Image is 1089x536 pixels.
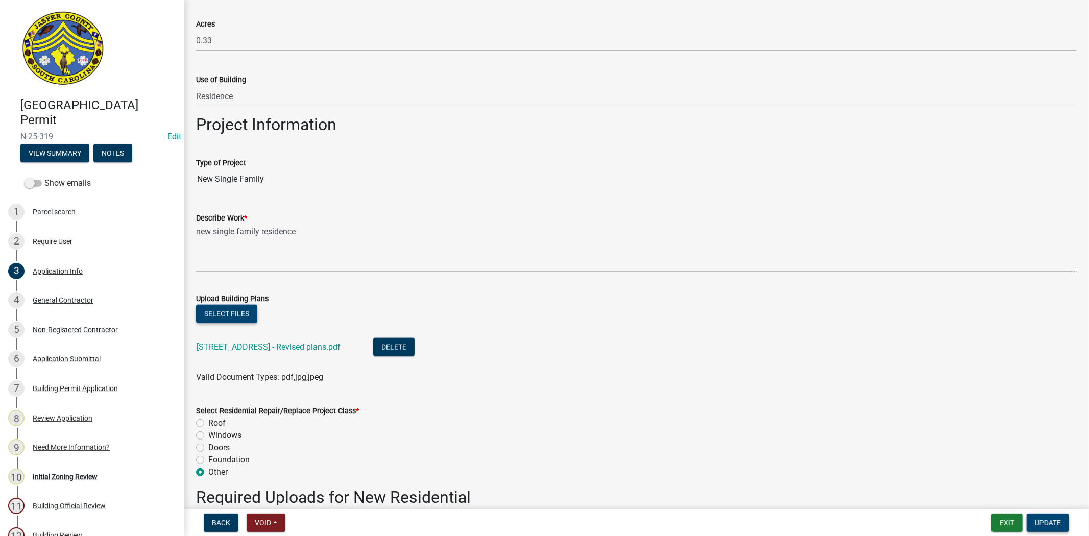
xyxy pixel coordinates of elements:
[20,150,89,158] wm-modal-confirm: Summary
[93,144,132,162] button: Notes
[196,21,215,28] label: Acres
[8,380,25,397] div: 7
[247,514,285,532] button: Void
[991,514,1023,532] button: Exit
[20,144,89,162] button: View Summary
[196,408,359,415] label: Select Residential Repair/Replace Project Class
[8,469,25,485] div: 10
[33,502,106,509] div: Building Official Review
[208,417,226,429] label: Roof
[196,305,257,323] button: Select files
[33,208,76,215] div: Parcel search
[8,204,25,220] div: 1
[196,372,323,382] span: Valid Document Types: pdf,jpg,jpeg
[25,177,91,189] label: Show emails
[33,267,83,275] div: Application Info
[8,322,25,338] div: 5
[20,98,176,128] h4: [GEOGRAPHIC_DATA] Permit
[196,488,1077,507] h2: Required Uploads for New Residential
[204,514,238,532] button: Back
[33,297,93,304] div: General Contractor
[8,498,25,514] div: 11
[373,338,415,356] button: Delete
[197,342,341,352] a: [STREET_ADDRESS] - Revised plans.pdf
[33,238,72,245] div: Require User
[20,11,106,87] img: Jasper County, South Carolina
[208,466,228,478] label: Other
[373,343,415,353] wm-modal-confirm: Delete Document
[208,454,250,466] label: Foundation
[167,132,181,141] wm-modal-confirm: Edit Application Number
[196,77,246,84] label: Use of Building
[33,415,92,422] div: Review Application
[196,296,269,303] label: Upload Building Plans
[33,473,98,480] div: Initial Zoning Review
[212,519,230,527] span: Back
[196,215,247,222] label: Describe Work
[8,439,25,455] div: 9
[8,292,25,308] div: 4
[208,442,230,454] label: Doors
[33,444,110,451] div: Need More Information?
[33,355,101,362] div: Application Submittal
[20,132,163,141] span: N-25-319
[208,429,241,442] label: Windows
[33,326,118,333] div: Non-Registered Contractor
[8,233,25,250] div: 2
[8,410,25,426] div: 8
[8,263,25,279] div: 3
[93,150,132,158] wm-modal-confirm: Notes
[1035,519,1061,527] span: Update
[8,351,25,367] div: 6
[167,132,181,141] a: Edit
[33,385,118,392] div: Building Permit Application
[196,160,246,167] label: Type of Project
[255,519,271,527] span: Void
[1027,514,1069,532] button: Update
[196,115,1077,134] h2: Project Information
